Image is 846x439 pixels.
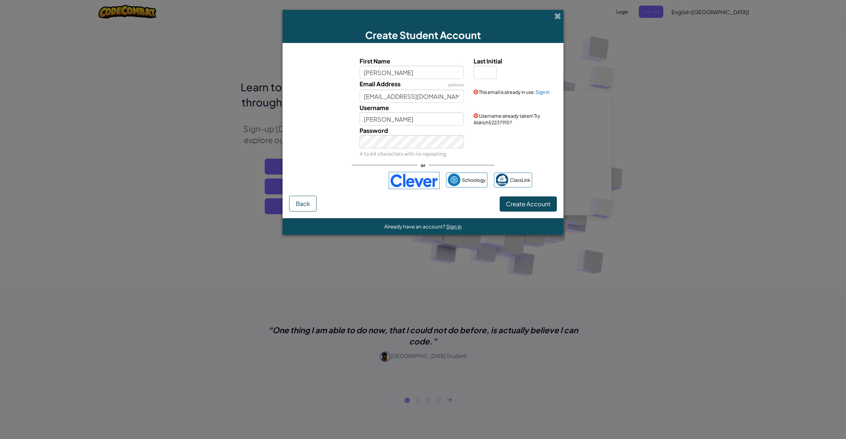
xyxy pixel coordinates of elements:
span: Create Account [506,200,551,208]
iframe: Button na Mag-sign in gamit ang Google [311,173,385,188]
span: Username [360,104,389,111]
span: First Name [360,57,390,65]
span: ClassLink [510,175,530,185]
button: Back [289,196,317,212]
span: Already have an account? [384,223,446,229]
small: 4 to 64 characters with no repeating [360,150,446,157]
a: Sign in [536,89,550,95]
span: or [417,160,429,170]
span: Create Student Account [365,29,481,41]
span: optional [447,82,464,87]
a: Sign in [446,223,462,229]
span: Schoology [462,175,486,185]
button: Create Account [500,196,557,212]
span: Back [296,200,310,207]
img: schoology.png [448,174,460,186]
span: Username already taken! Try Aldrich52237915? [474,113,540,125]
span: Password [360,127,388,134]
img: classlink-logo-small.png [496,174,508,186]
span: This email is already in use: [479,89,535,95]
img: clever-logo-blue.png [389,172,440,189]
span: Last Initial [474,57,502,65]
span: Email Address [360,80,401,88]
